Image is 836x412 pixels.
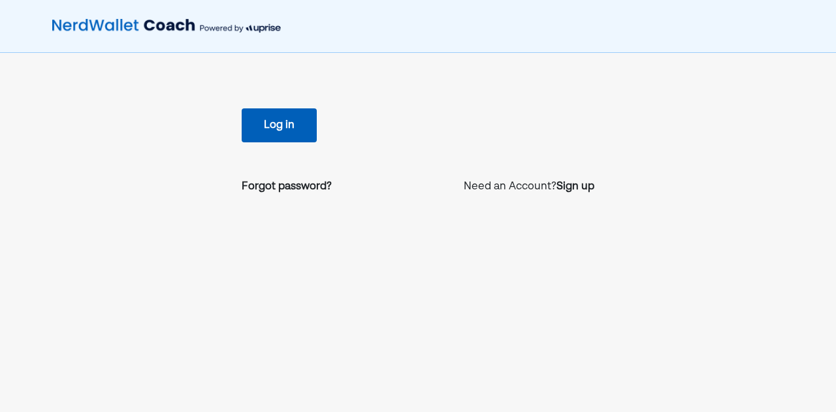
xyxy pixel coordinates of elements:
[242,179,332,195] a: Forgot password?
[464,179,594,195] p: Need an Account?
[556,179,594,195] a: Sign up
[242,108,317,142] button: Log in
